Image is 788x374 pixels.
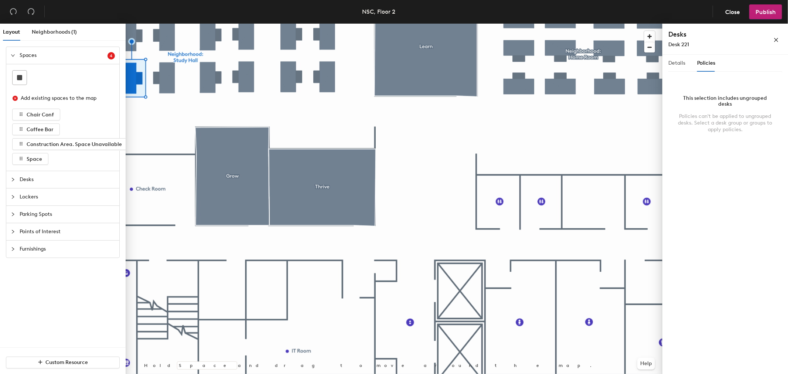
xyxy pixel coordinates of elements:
span: expanded [11,53,15,58]
span: Desks [20,171,115,188]
span: Chair Conf [27,112,54,118]
span: Layout [3,29,20,35]
span: Space [27,156,42,162]
span: Close [725,8,740,16]
button: Undo (⌘ + Z) [6,4,21,19]
div: Add existing spaces to the map [21,94,109,102]
button: Custom Resource [6,357,120,368]
span: Parking Spots [20,206,115,223]
sup: 4 [108,52,115,59]
button: Redo (⌘ + ⇧ + Z) [24,4,38,19]
button: Construction Area. Space Unavailable [12,138,128,150]
button: Publish [749,4,782,19]
span: Desk 221 [668,41,689,48]
span: collapsed [11,195,15,199]
span: undo [10,8,17,15]
span: Details [668,60,685,66]
span: Coffee Bar [27,126,54,133]
button: Chair Conf [12,109,60,120]
span: collapsed [11,229,15,234]
span: Lockers [20,188,115,205]
span: Neighborhoods (1) [32,29,77,35]
span: Points of Interest [20,223,115,240]
span: Publish [755,8,776,16]
button: Help [637,358,655,370]
span: collapsed [11,177,15,182]
span: close-circle [13,96,18,101]
span: Policies [697,60,715,66]
span: Construction Area. Space Unavailable [27,141,122,147]
span: close [774,37,779,42]
button: Space [12,153,48,165]
div: Policies can't be applied to ungrouped desks. Select a desk group or groups to apply policies. [677,113,773,133]
span: Spaces [20,47,108,64]
span: 4 [110,53,113,58]
button: Coffee Bar [12,123,60,135]
div: NSC, Floor 2 [362,7,395,16]
span: Furnishings [20,241,115,258]
button: Close [719,4,746,19]
span: collapsed [11,212,15,217]
h4: Desks [668,30,750,39]
span: collapsed [11,247,15,251]
div: This selection includes ungrouped desks [677,95,773,107]
span: Custom Resource [46,359,88,365]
